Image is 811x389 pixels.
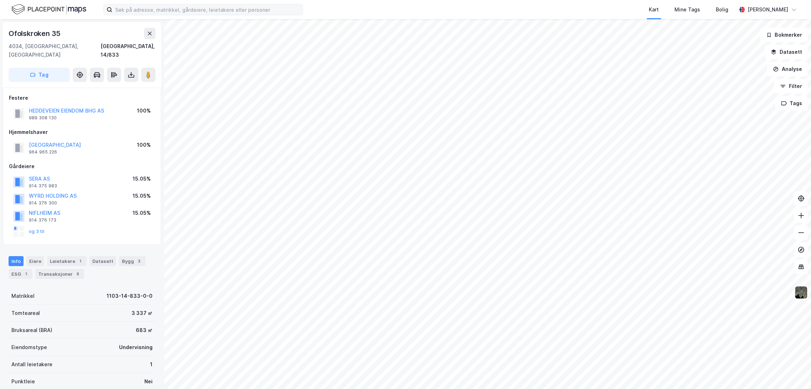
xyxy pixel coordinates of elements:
[11,3,86,16] img: logo.f888ab2527a4732fd821a326f86c7f29.svg
[9,256,24,266] div: Info
[9,68,70,82] button: Tag
[674,5,700,14] div: Mine Tags
[9,28,62,39] div: Ofolskroken 35
[9,94,155,102] div: Festere
[119,343,153,352] div: Undervisning
[11,309,40,317] div: Tomteareal
[144,377,153,386] div: Nei
[74,270,81,278] div: 8
[9,42,101,59] div: 4034, [GEOGRAPHIC_DATA], [GEOGRAPHIC_DATA]
[649,5,659,14] div: Kart
[774,79,808,93] button: Filter
[760,28,808,42] button: Bokmerker
[767,62,808,76] button: Analyse
[11,360,52,369] div: Antall leietakere
[101,42,155,59] div: [GEOGRAPHIC_DATA], 14/833
[26,256,44,266] div: Eiere
[775,355,811,389] div: Kontrollprogram for chat
[77,258,84,265] div: 1
[133,175,151,183] div: 15.05%
[35,269,84,279] div: Transaksjoner
[775,96,808,110] button: Tags
[775,355,811,389] iframe: Chat Widget
[22,270,30,278] div: 1
[29,149,57,155] div: 964 965 226
[11,292,35,300] div: Matrikkel
[11,343,47,352] div: Eiendomstype
[765,45,808,59] button: Datasett
[794,286,808,299] img: 9k=
[137,107,151,115] div: 100%
[29,115,57,121] div: 989 308 130
[716,5,728,14] div: Bolig
[136,326,153,334] div: 683 ㎡
[135,258,143,265] div: 3
[107,292,153,300] div: 1103-14-833-0-0
[133,192,151,200] div: 15.05%
[47,256,87,266] div: Leietakere
[11,326,52,334] div: Bruksareal (BRA)
[29,200,57,206] div: 914 376 300
[89,256,116,266] div: Datasett
[137,141,151,149] div: 100%
[11,377,35,386] div: Punktleie
[150,360,153,369] div: 1
[119,256,145,266] div: Bygg
[748,5,788,14] div: [PERSON_NAME]
[9,128,155,136] div: Hjemmelshaver
[112,4,303,15] input: Søk på adresse, matrikkel, gårdeiere, leietakere eller personer
[133,209,151,217] div: 15.05%
[132,309,153,317] div: 3 337 ㎡
[9,269,32,279] div: ESG
[29,217,56,223] div: 914 376 173
[9,162,155,171] div: Gårdeiere
[29,183,57,189] div: 914 375 983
